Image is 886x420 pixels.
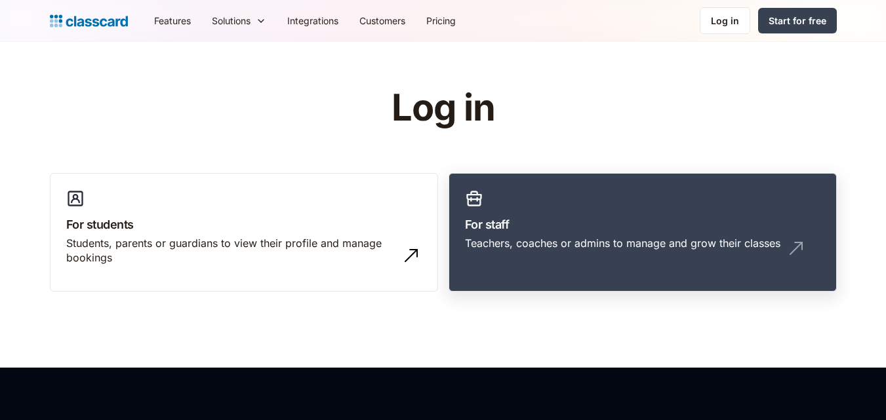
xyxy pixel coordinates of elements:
[50,12,128,30] a: home
[700,7,750,34] a: Log in
[50,173,438,292] a: For studentsStudents, parents or guardians to view their profile and manage bookings
[201,6,277,35] div: Solutions
[465,236,780,250] div: Teachers, coaches or admins to manage and grow their classes
[235,88,651,128] h1: Log in
[212,14,251,28] div: Solutions
[66,236,395,265] div: Students, parents or guardians to view their profile and manage bookings
[769,14,826,28] div: Start for free
[465,216,820,233] h3: For staff
[416,6,466,35] a: Pricing
[758,8,837,33] a: Start for free
[349,6,416,35] a: Customers
[144,6,201,35] a: Features
[66,216,422,233] h3: For students
[277,6,349,35] a: Integrations
[449,173,837,292] a: For staffTeachers, coaches or admins to manage and grow their classes
[711,14,739,28] div: Log in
